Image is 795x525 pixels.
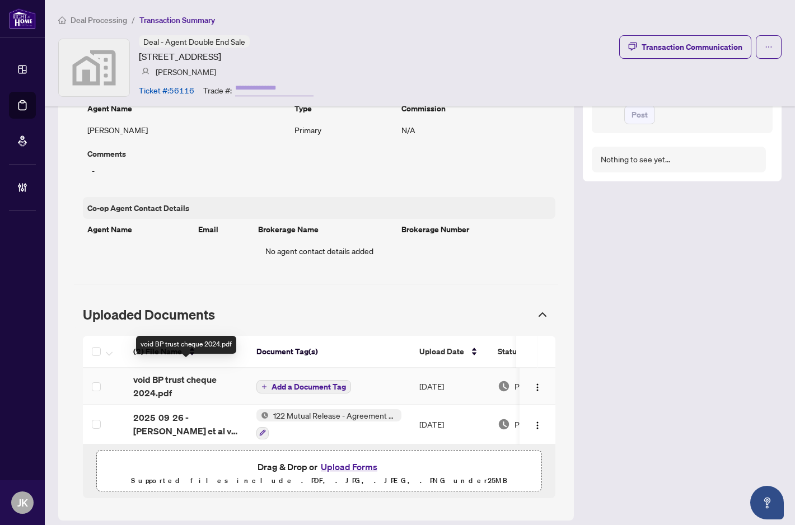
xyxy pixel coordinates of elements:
[765,43,773,51] span: ellipsis
[529,377,546,395] button: Logo
[256,379,351,393] button: Add a Document Tag
[261,384,267,390] span: plus
[410,368,489,405] td: [DATE]
[317,460,381,474] button: Upload Forms
[254,219,397,240] th: Brokerage Name
[529,415,546,433] button: Logo
[290,119,397,140] td: Primary
[256,380,351,393] button: Add a Document Tag
[87,160,551,181] div: -
[139,50,221,63] article: [STREET_ADDRESS]
[136,336,236,354] div: void BP trust cheque 2024.pdf
[256,409,401,439] button: Status Icon122 Mutual Release - Agreement of Purchase and Sale
[59,39,129,96] img: svg%3e
[203,84,232,96] article: Trade #:
[106,474,532,487] p: Supported files include .PDF, .JPG, .JPEG, .PNG under 25 MB
[410,405,489,444] td: [DATE]
[498,380,510,392] img: Document Status
[533,383,542,392] img: Logo
[83,98,290,119] th: Agent Name
[143,36,245,46] span: Deal - Agent Double End Sale
[256,409,269,421] img: Status Icon
[133,345,182,358] span: (2) File Name
[133,373,238,400] span: void BP trust cheque 2024.pdf
[601,153,670,166] div: Nothing to see yet...
[269,409,401,421] span: 122 Mutual Release - Agreement of Purchase and Sale
[139,84,194,96] article: Ticket #: 56116
[290,98,397,119] th: Type
[624,105,655,124] button: Post
[410,336,489,368] th: Upload Date
[533,421,542,430] img: Logo
[71,15,127,25] span: Deal Processing
[87,147,551,160] article: Comments
[619,35,751,59] button: Transaction Communication
[247,336,410,368] th: Document Tag(s)
[9,8,36,29] img: logo
[87,201,189,214] article: Co-op Agent Contact Details
[642,38,742,56] div: Transaction Communication
[419,345,464,358] span: Upload Date
[83,219,194,240] th: Agent Name
[515,418,570,430] span: Pending Review
[142,68,149,76] img: svg%3e
[258,460,381,474] span: Drag & Drop or
[17,495,28,510] span: JK
[498,345,521,358] span: Status
[132,13,135,26] li: /
[97,451,541,496] span: Drag & Drop orUpload FormsSupported files include .PDF, .JPG, .JPEG, .PNG under25MB
[83,240,555,261] td: No agent contact details added
[58,16,66,24] span: home
[133,411,238,438] span: 2025 09 26 - [PERSON_NAME] et al v Shahid - CV-25-00015553-0000 1.pdf
[750,486,784,519] button: Open asap
[272,383,346,391] span: Add a Document Tag
[83,119,290,140] td: [PERSON_NAME]
[515,380,570,392] span: Pending Review
[156,65,216,78] article: [PERSON_NAME]
[397,219,555,240] th: Brokerage Number
[74,300,558,329] div: Uploaded Documents
[194,219,254,240] th: Email
[397,119,555,140] td: N/A
[124,336,247,368] th: (2) File Name
[498,418,510,430] img: Document Status
[489,336,584,368] th: Status
[83,306,215,323] span: Uploaded Documents
[397,98,555,119] th: Commission
[139,15,215,25] span: Transaction Summary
